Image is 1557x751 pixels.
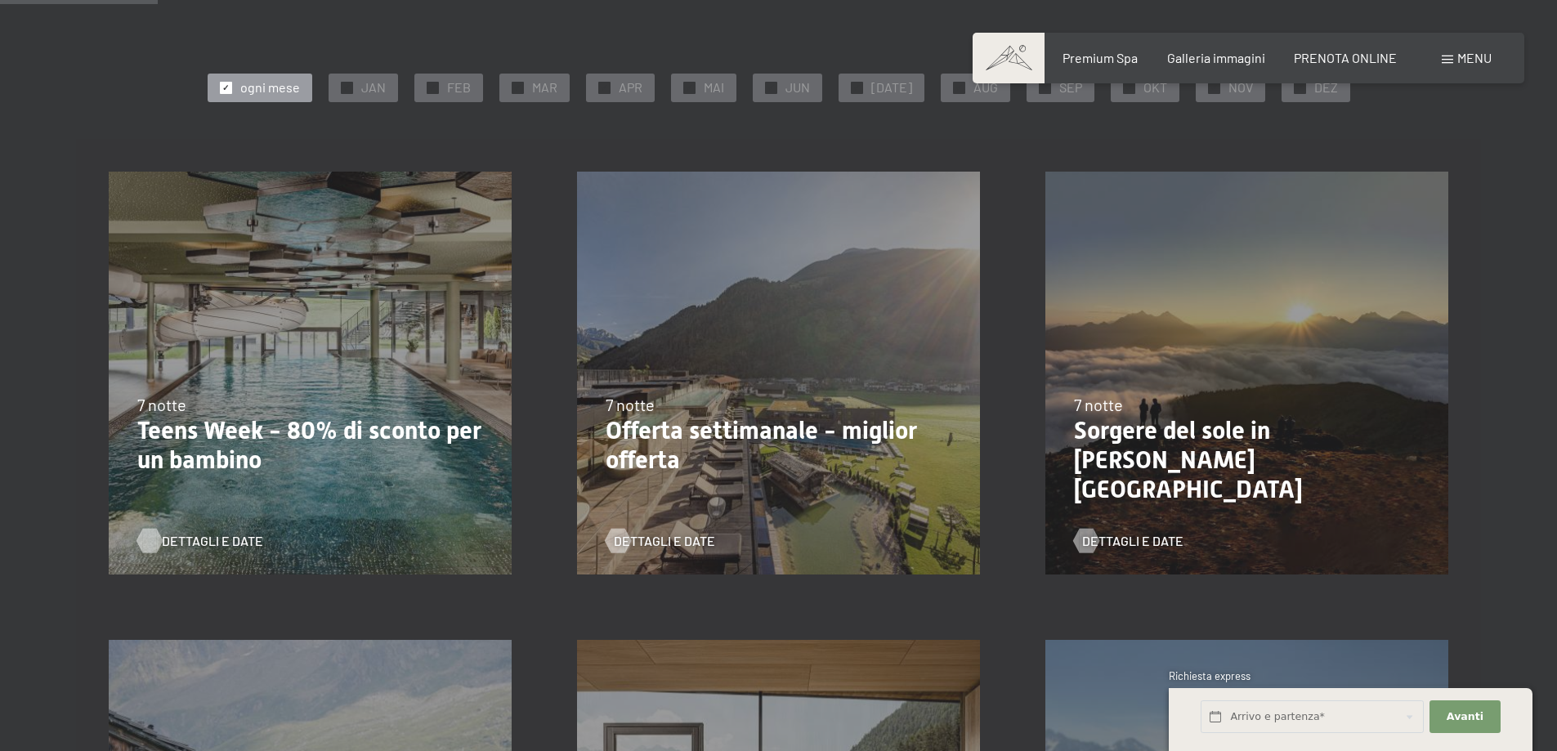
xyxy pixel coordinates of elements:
span: ✓ [767,82,774,93]
span: 7 notte [606,395,655,414]
span: Dettagli e Date [614,532,715,550]
span: 7 notte [1074,395,1123,414]
span: Dettagli e Date [1082,532,1183,550]
span: AUG [973,78,998,96]
span: ✓ [1296,82,1303,93]
span: Richiesta express [1169,669,1251,682]
span: ✓ [853,82,860,93]
button: Avanti [1429,700,1500,734]
p: Teens Week - 80% di sconto per un bambino [137,416,483,475]
span: 7 notte [137,395,186,414]
span: ✓ [429,82,436,93]
span: ✓ [686,82,692,93]
p: Sorgere del sole in [PERSON_NAME][GEOGRAPHIC_DATA] [1074,416,1420,504]
span: APR [619,78,642,96]
a: Galleria immagini [1167,50,1265,65]
span: ✓ [514,82,521,93]
span: ✓ [1210,82,1217,93]
a: Dettagli e Date [606,532,715,550]
span: SEP [1059,78,1082,96]
span: ✓ [343,82,350,93]
span: ogni mese [240,78,300,96]
span: MAI [704,78,724,96]
span: Avanti [1447,709,1483,724]
span: NOV [1228,78,1253,96]
span: Menu [1457,50,1492,65]
span: JUN [785,78,810,96]
span: [DATE] [871,78,912,96]
span: FEB [447,78,471,96]
span: ✓ [955,82,962,93]
span: MAR [532,78,557,96]
span: JAN [361,78,386,96]
a: Premium Spa [1063,50,1138,65]
span: ✓ [601,82,607,93]
a: Dettagli e Date [1074,532,1183,550]
span: Dettagli e Date [162,532,263,550]
span: ✓ [222,82,229,93]
a: Dettagli e Date [137,532,247,550]
p: Offerta settimanale - miglior offerta [606,416,951,475]
span: OKT [1143,78,1167,96]
span: ✓ [1125,82,1132,93]
span: ✓ [1041,82,1048,93]
span: DEZ [1314,78,1338,96]
a: PRENOTA ONLINE [1294,50,1397,65]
